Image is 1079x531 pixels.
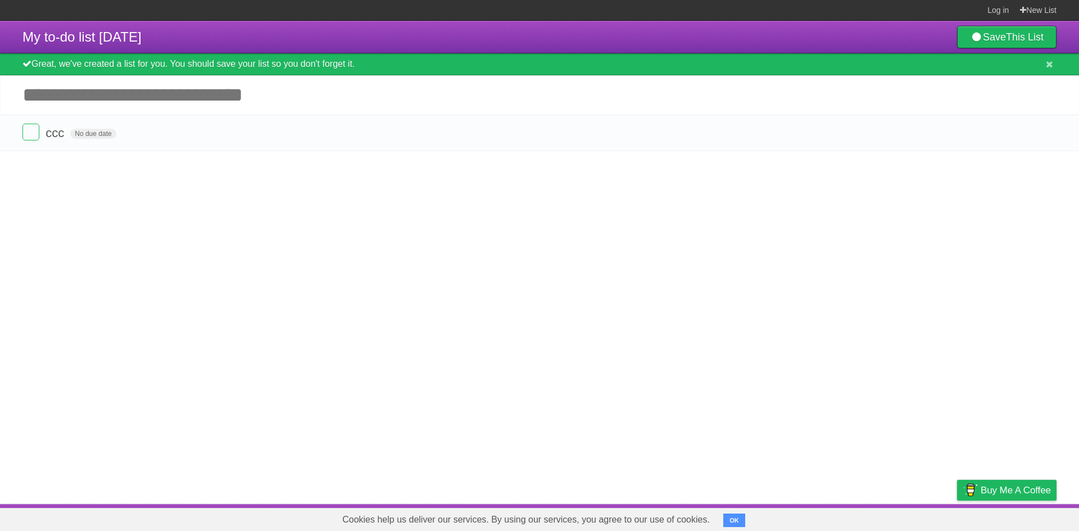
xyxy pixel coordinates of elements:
span: No due date [70,129,116,139]
a: Privacy [942,507,972,528]
img: Buy me a coffee [963,480,978,500]
button: OK [723,514,745,527]
span: My to-do list [DATE] [22,29,142,44]
a: Buy me a coffee [957,480,1057,501]
a: About [808,507,831,528]
span: ccc [46,126,67,140]
label: Done [22,124,39,140]
a: Developers [845,507,890,528]
span: Cookies help us deliver our services. By using our services, you agree to our use of cookies. [331,509,721,531]
b: This List [1006,31,1044,43]
a: Terms [904,507,929,528]
a: Suggest a feature [986,507,1057,528]
a: SaveThis List [957,26,1057,48]
span: Buy me a coffee [981,480,1051,500]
